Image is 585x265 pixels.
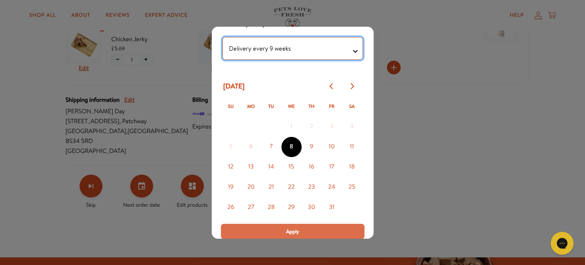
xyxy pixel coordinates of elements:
button: 11 [342,137,362,157]
button: 26 [221,198,241,218]
iframe: Gorgias live chat messenger [547,229,577,257]
button: 8 [281,137,302,157]
button: 2 [302,117,322,137]
th: Monday [241,96,261,117]
button: 23 [302,177,322,198]
button: Apply [221,224,364,239]
button: 1 [281,117,302,137]
button: Go to previous month [322,76,342,96]
button: 22 [281,177,302,198]
th: Thursday [302,96,322,117]
button: 13 [241,157,261,177]
th: Friday [322,96,342,117]
button: 15 [281,157,302,177]
button: Go to next month [342,76,362,96]
button: 31 [322,198,342,218]
button: 20 [241,177,261,198]
button: 6 [241,137,261,157]
button: 24 [322,177,342,198]
button: 4 [342,117,362,137]
button: 29 [281,198,302,218]
span: Apply [286,227,299,236]
button: 30 [302,198,322,218]
button: 9 [302,137,322,157]
button: 16 [302,157,322,177]
button: 12 [221,157,241,177]
button: 3 [322,117,342,137]
th: Sunday [221,96,241,117]
button: 10 [322,137,342,157]
button: 19 [221,177,241,198]
button: 21 [261,177,281,198]
button: 14 [261,157,281,177]
button: 27 [241,198,261,218]
button: 25 [342,177,362,198]
button: 28 [261,198,281,218]
button: 7 [261,137,281,157]
th: Wednesday [281,96,302,117]
button: 18 [342,157,362,177]
div: [DATE] [221,80,247,93]
button: 17 [322,157,342,177]
button: 5 [221,137,241,157]
th: Tuesday [261,96,281,117]
th: Saturday [342,96,362,117]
